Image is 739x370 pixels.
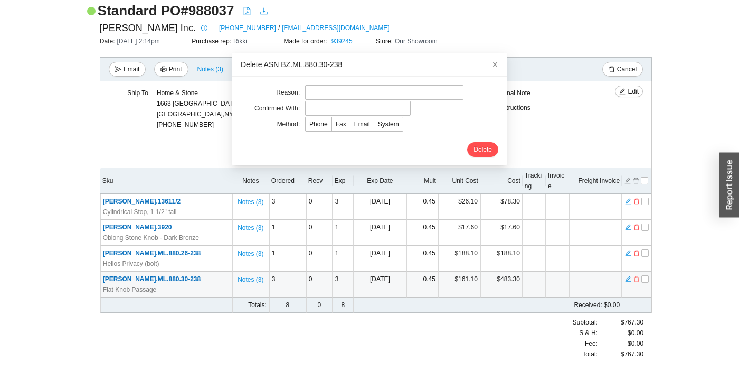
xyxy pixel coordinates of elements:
td: 0.45 [406,272,438,298]
td: $26.10 [438,194,480,220]
a: [PHONE_NUMBER] [219,23,276,33]
span: Fax [336,121,346,128]
span: send [115,66,121,73]
td: 0 [306,298,333,313]
td: 0 [306,220,333,246]
td: $17.60 [480,220,523,246]
span: Fee : [585,338,598,349]
button: delete [633,197,640,204]
th: Invoice [546,168,569,194]
span: Cancel [617,64,637,75]
span: Cylindrical Stop, 1 1/2" tall [103,207,177,217]
span: [PERSON_NAME].13611/2 [103,198,181,205]
span: Rikki [233,38,247,45]
span: [PERSON_NAME].ML.880.30-238 [103,275,201,283]
th: Exp [333,168,354,194]
span: Notes ( 3 ) [197,64,223,75]
div: Home & Stone 1663 [GEOGRAPHIC_DATA] [GEOGRAPHIC_DATA] , NY 11230 [157,88,252,119]
td: 3 [333,194,354,220]
span: Ship To [127,89,148,97]
th: Tracking [523,168,546,194]
th: Mult [406,168,438,194]
td: $188.10 [438,246,480,272]
span: Flat Knob Passage [103,284,156,295]
td: $0.00 [406,298,622,313]
span: Notes ( 3 ) [238,223,263,233]
span: delete [609,66,615,73]
th: Ordered [269,168,306,194]
a: download [260,7,268,17]
th: Notes [232,168,269,194]
span: [PERSON_NAME].ML.880.26-238 [103,249,201,257]
span: close [491,61,499,68]
span: Email [354,121,370,128]
td: 1 [269,246,306,272]
th: Unit Cost [438,168,480,194]
div: [PHONE_NUMBER] [157,88,252,130]
span: Notes ( 3 ) [238,248,263,259]
th: Cost [480,168,523,194]
span: $0.00 [628,338,643,349]
span: Total: [582,349,598,359]
th: Freight Invoice [569,168,622,194]
div: Delete ASN BZ.ML.880.30-238 [241,59,498,70]
td: 3 [269,194,306,220]
span: Our Showroom [395,38,438,45]
button: Notes (3) [237,196,264,203]
button: edit [624,248,632,256]
td: 0 [306,272,333,298]
button: printerPrint [154,62,188,77]
button: delete [633,223,640,230]
span: S & H: [579,328,598,338]
td: 0.45 [406,246,438,272]
button: deleteCancel [602,62,643,77]
label: Method [277,117,305,132]
span: Made for order: [284,38,329,45]
td: 0.45 [406,194,438,220]
button: Notes (3) [197,63,224,71]
span: edit [625,224,631,231]
th: Exp Date [354,168,406,194]
span: file-pdf [243,7,251,15]
span: / [278,23,280,33]
span: Notes ( 3 ) [238,197,263,207]
label: Reason [276,85,305,100]
button: edit [624,197,632,204]
button: delete [633,248,640,256]
span: delete [633,224,640,231]
span: edit [625,275,631,283]
span: Print [169,64,182,75]
button: info-circle [196,21,211,35]
button: Notes (3) [237,248,264,255]
button: delete [633,274,640,282]
a: file-pdf [243,7,251,17]
span: edit [625,249,631,257]
button: edit [624,223,632,230]
td: 1 [333,220,354,246]
span: Store: [376,38,395,45]
td: 1 [269,220,306,246]
span: Instructions [498,104,530,112]
td: [DATE] [354,272,406,298]
td: 3 [269,272,306,298]
div: $0.00 [598,328,643,338]
a: 939245 [331,38,353,45]
th: Recv [306,168,333,194]
span: Received: [574,301,602,309]
h2: Standard PO # 988037 [98,2,234,20]
span: Internal Note [494,89,530,97]
button: sendEmail [109,62,146,77]
span: [PERSON_NAME] Inc. [100,20,196,36]
button: Close [484,53,507,76]
span: delete [633,275,640,283]
span: Purchase rep: [192,38,233,45]
button: delete [632,176,640,183]
td: $483.30 [480,272,523,298]
div: $767.30 [598,317,643,328]
td: 0 [306,194,333,220]
span: Oblong Stone Knob - Dark Bronze [103,233,199,243]
span: printer [160,66,167,73]
span: edit [619,88,626,96]
td: 1 [333,246,354,272]
td: 0 [306,246,333,272]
